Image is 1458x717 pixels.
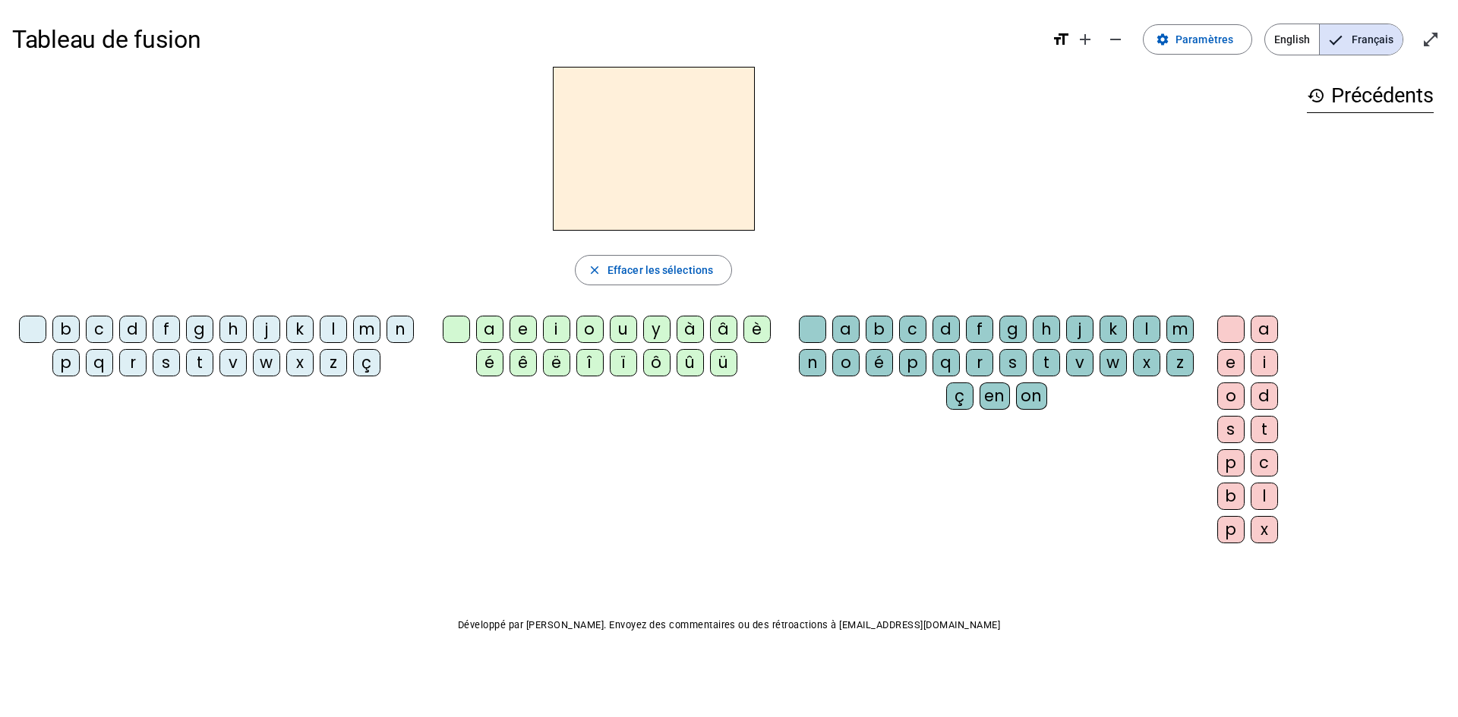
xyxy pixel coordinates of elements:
[1166,349,1194,376] div: z
[86,316,113,343] div: c
[119,316,147,343] div: d
[576,316,604,343] div: o
[743,316,771,343] div: è
[286,349,314,376] div: x
[1251,516,1278,543] div: x
[832,316,860,343] div: a
[543,316,570,343] div: i
[966,316,993,343] div: f
[286,316,314,343] div: k
[186,316,213,343] div: g
[1100,24,1131,55] button: Diminuer la taille de la police
[1307,86,1325,105] mat-icon: history
[677,349,704,376] div: û
[86,349,113,376] div: q
[1076,30,1094,49] mat-icon: add
[1307,79,1434,113] h3: Précédents
[320,316,347,343] div: l
[353,349,380,376] div: ç
[186,349,213,376] div: t
[588,263,601,277] mat-icon: close
[52,349,80,376] div: p
[320,349,347,376] div: z
[710,316,737,343] div: â
[1264,24,1403,55] mat-button-toggle-group: Language selection
[1133,349,1160,376] div: x
[1066,349,1093,376] div: v
[575,255,732,285] button: Effacer les sélections
[219,349,247,376] div: v
[1066,316,1093,343] div: j
[643,349,671,376] div: ô
[387,316,414,343] div: n
[866,316,893,343] div: b
[999,349,1027,376] div: s
[1251,483,1278,510] div: l
[1217,349,1245,376] div: e
[1176,30,1233,49] span: Paramètres
[1251,349,1278,376] div: i
[253,316,280,343] div: j
[1217,483,1245,510] div: b
[832,349,860,376] div: o
[1415,24,1446,55] button: Entrer en plein écran
[510,349,537,376] div: ê
[610,316,637,343] div: u
[946,382,974,410] div: ç
[899,349,926,376] div: p
[52,316,80,343] div: b
[933,316,960,343] div: d
[1320,24,1403,55] span: Français
[1166,316,1194,343] div: m
[1265,24,1319,55] span: English
[1217,449,1245,476] div: p
[543,349,570,376] div: ë
[12,616,1446,634] p: Développé par [PERSON_NAME]. Envoyez des commentaires ou des rétroactions à [EMAIL_ADDRESS][DOMAI...
[1100,316,1127,343] div: k
[999,316,1027,343] div: g
[253,349,280,376] div: w
[510,316,537,343] div: e
[677,316,704,343] div: à
[476,349,503,376] div: é
[1016,382,1047,410] div: on
[119,349,147,376] div: r
[607,261,713,279] span: Effacer les sélections
[576,349,604,376] div: î
[1422,30,1440,49] mat-icon: open_in_full
[980,382,1010,410] div: en
[710,349,737,376] div: ü
[1251,449,1278,476] div: c
[1143,24,1252,55] button: Paramètres
[153,349,180,376] div: s
[1217,516,1245,543] div: p
[643,316,671,343] div: y
[1156,33,1169,46] mat-icon: settings
[1106,30,1125,49] mat-icon: remove
[1052,30,1070,49] mat-icon: format_size
[1133,316,1160,343] div: l
[1217,416,1245,443] div: s
[1070,24,1100,55] button: Augmenter la taille de la police
[476,316,503,343] div: a
[610,349,637,376] div: ï
[1100,349,1127,376] div: w
[1217,382,1245,410] div: o
[219,316,247,343] div: h
[799,349,826,376] div: n
[1033,316,1060,343] div: h
[12,15,1040,64] h1: Tableau de fusion
[353,316,380,343] div: m
[1251,382,1278,410] div: d
[866,349,893,376] div: é
[1033,349,1060,376] div: t
[933,349,960,376] div: q
[966,349,993,376] div: r
[899,316,926,343] div: c
[153,316,180,343] div: f
[1251,416,1278,443] div: t
[1251,316,1278,343] div: a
